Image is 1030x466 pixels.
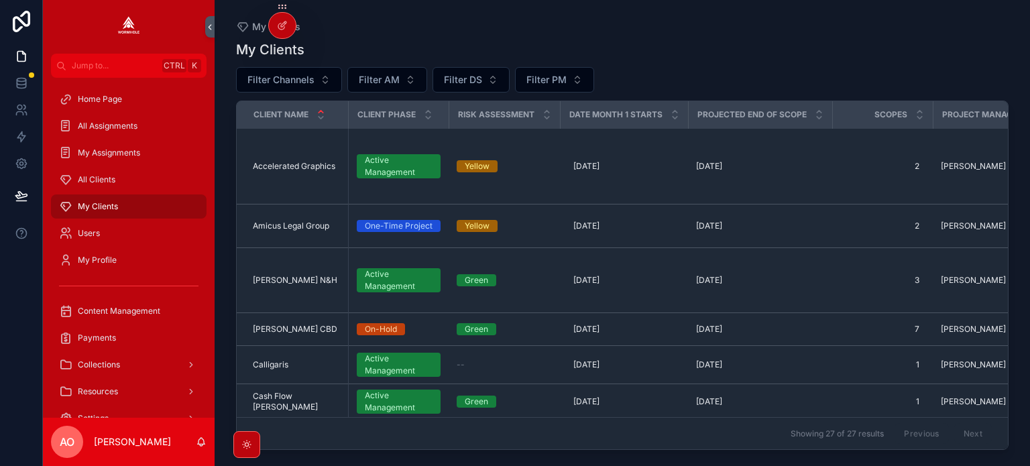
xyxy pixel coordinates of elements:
div: Active Management [365,390,433,414]
span: Cash Flow [PERSON_NAME] [253,391,340,412]
span: Collections [78,359,120,370]
span: Accelerated Graphics [253,161,335,172]
a: 2 [840,156,925,177]
a: Active Management [357,268,441,292]
span: Calligaris [253,359,288,370]
h1: My Clients [236,40,304,59]
span: 3 [846,275,919,286]
button: Select Button [515,67,594,93]
a: Settings [51,406,207,430]
span: Amicus Legal Group [253,221,329,231]
a: My Profile [51,248,207,272]
span: [DATE] [573,396,599,407]
span: [PERSON_NAME] [941,161,1006,172]
div: Green [465,323,488,335]
span: Home Page [78,94,122,105]
a: [DATE] [568,391,680,412]
span: AO [60,434,74,450]
span: Payments [78,333,116,343]
a: [PERSON_NAME] [941,359,1025,370]
span: Showing 27 of 27 results [791,428,884,439]
span: Jump to... [72,60,157,71]
span: My Clients [252,20,300,34]
span: [PERSON_NAME] [941,221,1006,231]
span: Ctrl [162,59,186,72]
a: [PERSON_NAME] [941,396,1025,407]
div: On-Hold [365,323,397,335]
a: [DATE] [696,396,824,407]
span: Project Manager [942,109,1023,120]
a: [DATE] [696,324,824,335]
span: 1 [846,359,919,370]
span: Content Management [78,306,160,316]
a: Amicus Legal Group [253,221,340,231]
a: Yellow [457,160,552,172]
span: Filter AM [359,73,400,86]
span: [DATE] [573,359,599,370]
a: On-Hold [357,323,441,335]
a: [PERSON_NAME] [941,275,1025,286]
span: [PERSON_NAME] CBD [253,324,337,335]
div: Green [465,274,488,286]
a: [DATE] [568,215,680,237]
a: Payments [51,326,207,350]
a: [DATE] [696,275,824,286]
span: 2 [846,161,919,172]
span: [PERSON_NAME] [941,324,1006,335]
img: App logo [118,16,139,38]
span: My Assignments [78,148,140,158]
a: My Clients [51,194,207,219]
a: Home Page [51,87,207,111]
span: [PERSON_NAME] N&H [253,275,337,286]
a: [PERSON_NAME] [941,221,1025,231]
a: 1 [840,354,925,375]
a: [PERSON_NAME] [941,324,1025,335]
span: Filter Channels [247,73,314,86]
a: [DATE] [568,156,680,177]
a: Collections [51,353,207,377]
span: [DATE] [696,275,722,286]
span: [PERSON_NAME] [941,275,1006,286]
div: Green [465,396,488,408]
a: 2 [840,215,925,237]
div: Yellow [465,220,490,232]
a: [DATE] [568,318,680,340]
span: [DATE] [696,221,722,231]
a: Yellow [457,220,552,232]
span: Scopes [874,109,907,120]
a: [PERSON_NAME] [941,161,1025,172]
a: All Clients [51,168,207,192]
button: Jump to...CtrlK [51,54,207,78]
a: Calligaris [253,359,340,370]
a: 7 [840,318,925,340]
a: Green [457,323,552,335]
span: [PERSON_NAME] [941,396,1006,407]
button: Select Button [347,67,427,93]
a: 1 [840,391,925,412]
a: Active Management [357,154,441,178]
span: 7 [846,324,919,335]
a: [DATE] [696,221,824,231]
span: Filter DS [444,73,482,86]
span: Client Name [253,109,308,120]
span: [DATE] [573,275,599,286]
span: [DATE] [573,324,599,335]
span: -- [457,359,465,370]
a: All Assignments [51,114,207,138]
span: [DATE] [696,396,722,407]
div: Active Management [365,154,433,178]
span: [DATE] [696,359,722,370]
span: Filter PM [526,73,567,86]
a: Active Management [357,353,441,377]
a: Content Management [51,299,207,323]
button: Select Button [433,67,510,93]
a: Green [457,396,552,408]
a: Resources [51,380,207,404]
span: Date Month 1 Starts [569,109,663,120]
a: [PERSON_NAME] N&H [253,275,340,286]
a: [DATE] [696,359,824,370]
span: Users [78,228,100,239]
span: All Clients [78,174,115,185]
button: Select Button [236,67,342,93]
a: Green [457,274,552,286]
